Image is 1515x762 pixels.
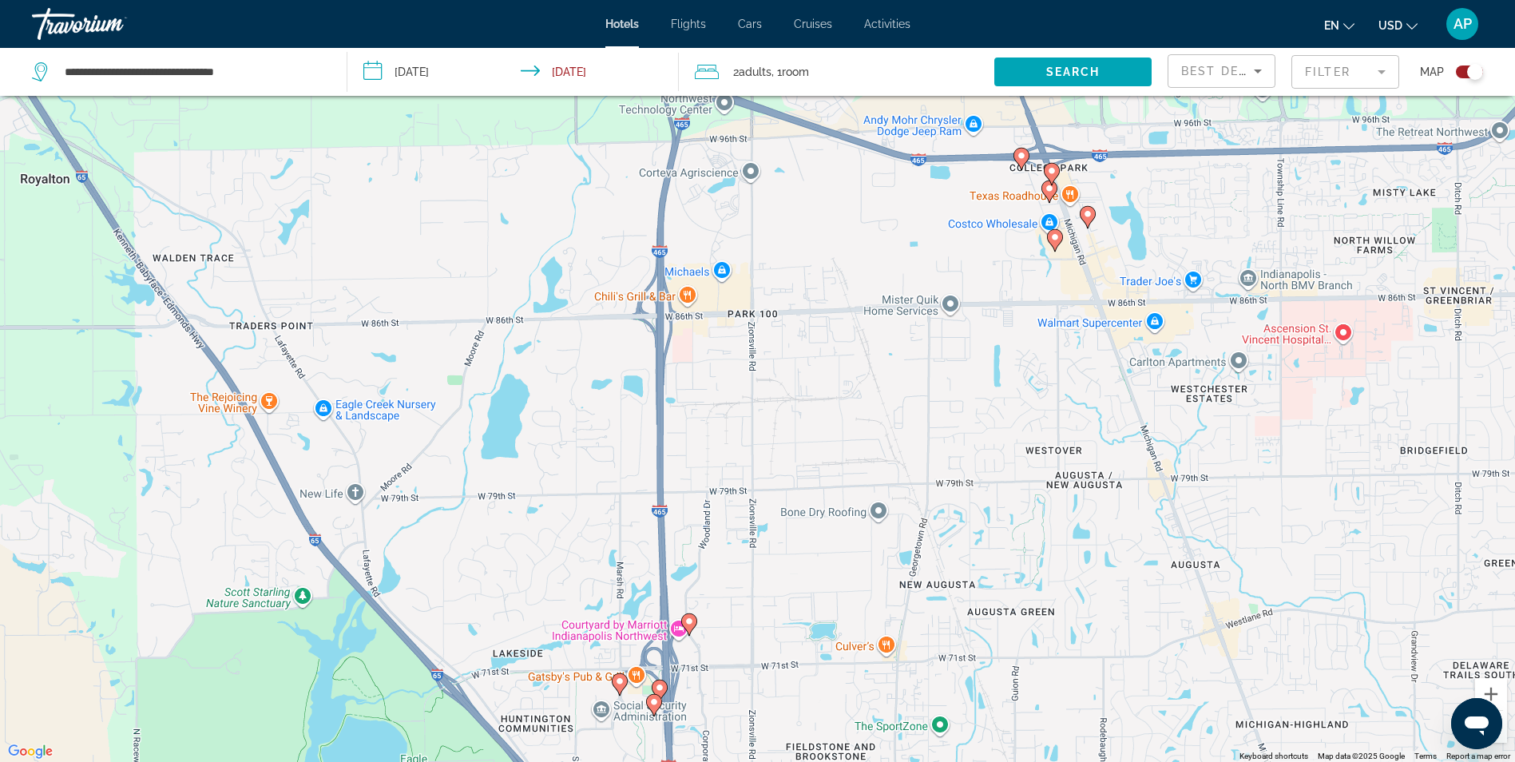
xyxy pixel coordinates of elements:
a: Report a map error [1446,752,1510,760]
img: Google [4,741,57,762]
span: Map data ©2025 Google [1318,752,1405,760]
button: Zoom in [1475,678,1507,710]
a: Travorium [32,3,192,45]
mat-select: Sort by [1181,62,1262,81]
span: AP [1454,16,1472,32]
span: 2 [733,61,771,83]
a: Open this area in Google Maps (opens a new window) [4,741,57,762]
span: USD [1378,19,1402,32]
a: Cruises [794,18,832,30]
button: Keyboard shortcuts [1239,751,1308,762]
a: Hotels [605,18,639,30]
a: Flights [671,18,706,30]
span: Map [1420,61,1444,83]
button: Travelers: 2 adults, 0 children [679,48,994,96]
button: Change currency [1378,14,1418,37]
a: Terms (opens in new tab) [1414,752,1437,760]
button: Filter [1291,54,1399,89]
span: en [1324,19,1339,32]
button: User Menu [1442,7,1483,41]
iframe: Button to launch messaging window [1451,698,1502,749]
button: Toggle map [1444,65,1483,79]
a: Cars [738,18,762,30]
button: Search [994,58,1152,86]
button: Check-in date: Sep 22, 2025 Check-out date: Sep 23, 2025 [347,48,679,96]
a: Activities [864,18,910,30]
span: Search [1046,65,1101,78]
span: Room [782,65,809,78]
span: , 1 [771,61,809,83]
span: Adults [739,65,771,78]
button: Change language [1324,14,1354,37]
span: Best Deals [1181,65,1264,77]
